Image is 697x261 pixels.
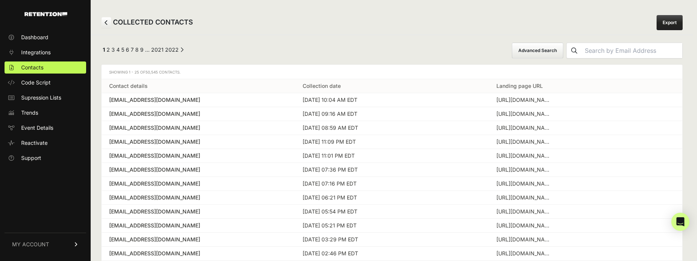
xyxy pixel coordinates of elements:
td: [DATE] 11:01 PM EDT [295,149,488,163]
h2: COLLECTED CONTACTS [101,17,193,28]
a: Integrations [5,46,86,58]
div: https://www.divinesalon.com/ [496,250,553,257]
div: https://www.divinesalon.com/ [496,166,553,173]
td: [DATE] 07:16 PM EDT [295,177,488,191]
img: Retention.com [25,12,67,16]
a: Code Script [5,77,86,89]
td: [DATE] 10:04 AM EDT [295,93,488,107]
td: [DATE] 11:09 PM EDT [295,135,488,149]
a: Page 6 [126,46,129,53]
a: Page 7 [131,46,134,53]
a: Page 3 [111,46,115,53]
span: 50,545 Contacts. [145,70,181,74]
em: Page 1 [103,46,105,53]
div: https://www.divinesalon.com/ [496,222,553,229]
span: Integrations [21,49,51,56]
span: Support [21,154,41,162]
a: Page 5 [121,46,124,53]
td: [DATE] 05:54 PM EDT [295,205,488,219]
a: [EMAIL_ADDRESS][DOMAIN_NAME] [109,194,287,201]
a: [EMAIL_ADDRESS][DOMAIN_NAME] [109,138,287,146]
a: [EMAIL_ADDRESS][DOMAIN_NAME] [109,236,287,243]
span: Dashboard [21,34,48,41]
div: https://www.divinesalon.com/ [496,208,553,215]
div: https://www.divinesalon.com/ [496,124,553,132]
div: https://www.divinesalon.com/anniversary [496,236,553,243]
td: [DATE] 02:46 PM EDT [295,247,488,261]
a: [EMAIL_ADDRESS][DOMAIN_NAME] [109,110,287,118]
a: Contact details [109,83,148,89]
a: Dashboard [5,31,86,43]
td: [DATE] 03:29 PM EDT [295,233,488,247]
div: https://www.divinesalon.com/ [496,180,553,187]
a: Page 8 [135,46,139,53]
a: Trends [5,107,86,119]
div: https://www.divinesalon.com/ [496,110,553,118]
a: [EMAIL_ADDRESS][DOMAIN_NAME] [109,250,287,257]
a: Landing page URL [496,83,543,89]
a: Event Details [5,122,86,134]
span: Contacts [21,64,43,71]
span: Code Script [21,79,51,86]
a: [EMAIL_ADDRESS][DOMAIN_NAME] [109,124,287,132]
span: Event Details [21,124,53,132]
div: https://www.divinesalon.com/ [496,152,553,160]
a: MY ACCOUNT [5,233,86,256]
a: Page 2021 [151,46,164,53]
a: Page 9 [140,46,144,53]
a: Page 4 [116,46,120,53]
a: Page 2022 [165,46,179,53]
div: https://www.divinesalon.com/ [496,194,553,201]
div: https://www.divinesalon.com/ [496,138,553,146]
a: Collection date [303,83,341,89]
a: Export [657,15,683,30]
a: Supression Lists [5,92,86,104]
span: Reactivate [21,139,48,147]
td: [DATE] 08:59 AM EDT [295,121,488,135]
input: Search by Email Address [582,43,682,58]
div: Open Intercom Messenger [671,213,689,231]
a: [EMAIL_ADDRESS][DOMAIN_NAME] [109,222,287,229]
a: Page 2 [107,46,110,53]
a: [EMAIL_ADDRESS][DOMAIN_NAME] [109,96,287,104]
td: [DATE] 06:21 PM EDT [295,191,488,205]
div: https://www.divinesalon.com/ [496,96,553,104]
span: Showing 1 - 25 of [109,70,181,74]
button: Advanced Search [512,43,563,58]
span: Supression Lists [21,94,61,101]
td: [DATE] 09:16 AM EDT [295,107,488,121]
a: [EMAIL_ADDRESS][DOMAIN_NAME] [109,180,287,187]
a: Contacts [5,61,86,74]
td: [DATE] 05:21 PM EDT [295,219,488,233]
a: Reactivate [5,137,86,149]
a: Support [5,152,86,164]
a: [EMAIL_ADDRESS][DOMAIN_NAME] [109,208,287,215]
span: MY ACCOUNT [12,241,49,248]
span: Trends [21,109,38,117]
span: … [145,46,150,53]
div: Pagination [101,46,184,55]
a: [EMAIL_ADDRESS][DOMAIN_NAME] [109,166,287,173]
a: [EMAIL_ADDRESS][DOMAIN_NAME] [109,152,287,160]
td: [DATE] 07:36 PM EDT [295,163,488,177]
